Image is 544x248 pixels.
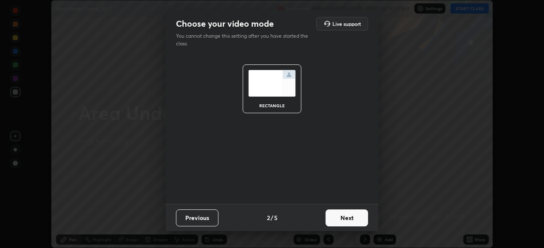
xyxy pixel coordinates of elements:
[326,209,368,226] button: Next
[255,103,289,108] div: rectangle
[176,209,218,226] button: Previous
[271,213,273,222] h4: /
[248,70,296,97] img: normalScreenIcon.ae25ed63.svg
[176,18,274,29] h2: Choose your video mode
[274,213,278,222] h4: 5
[332,21,361,26] h5: Live support
[176,32,314,47] p: You cannot change this setting after you have started the class
[267,213,270,222] h4: 2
